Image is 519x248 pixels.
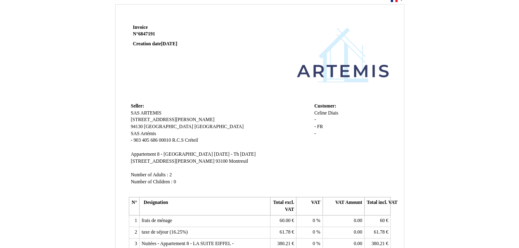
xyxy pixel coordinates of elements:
span: - [314,117,316,122]
span: Montreuil [229,159,248,164]
td: € [365,215,391,227]
th: VAT [296,197,322,215]
span: 6847191 [138,31,155,37]
span: taxe de séjour (16.25%) [142,229,188,235]
span: Customer: [314,103,336,109]
span: Seller: [131,103,144,109]
span: Number of Adults : [131,172,168,178]
th: VAT Amount [322,197,364,215]
span: [STREET_ADDRESS][PERSON_NAME] [131,117,215,122]
span: [STREET_ADDRESS][PERSON_NAME] [131,159,215,164]
th: Total incl. VAT [365,197,391,215]
span: 60 [380,218,385,223]
span: Celine [314,110,327,116]
span: SAS ARTEMIS [131,110,161,116]
span: 60.00 [280,218,290,223]
span: 380.21 [372,241,385,246]
td: 1 [129,215,139,227]
span: 380.21 [277,241,290,246]
span: Appartement 8 - [GEOGRAPHIC_DATA] [131,152,213,157]
span: 0.00 [354,241,362,246]
img: logo [297,24,389,86]
span: FR [317,124,323,129]
strong: N° [133,31,232,37]
span: 903 405 686 00010 R.C.S Créteil [133,138,198,143]
span: 0.00 [354,218,362,223]
td: € [365,227,391,239]
span: 94130 [131,124,143,129]
span: Invoice [133,25,148,30]
span: frais de ménage [142,218,172,223]
span: 0 [313,241,315,246]
span: 61.78 [280,229,290,235]
td: 2 [129,227,139,239]
span: Number of Children : [131,179,173,185]
th: Total excl. VAT [270,197,296,215]
span: 0 [173,179,176,185]
span: [GEOGRAPHIC_DATA] [144,124,193,129]
span: Artémis [140,131,156,136]
span: - [314,131,316,136]
span: 61.78 [374,229,384,235]
span: Diais [328,110,338,116]
span: 0 [313,218,315,223]
strong: Creation date [133,41,178,47]
th: N° [129,197,139,215]
td: € [270,227,296,239]
td: % [296,215,322,227]
span: [DATE] [161,41,177,47]
th: Designation [139,197,270,215]
span: [DATE] - Th [DATE] [214,152,256,157]
span: 0.00 [354,229,362,235]
span: 2 [169,172,172,178]
span: [GEOGRAPHIC_DATA] [194,124,244,129]
span: 93100 [216,159,228,164]
span: SAS [131,131,140,136]
td: € [270,215,296,227]
span: - [314,124,316,129]
td: % [296,227,322,239]
span: 0 [313,229,315,235]
span: - [131,138,133,143]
